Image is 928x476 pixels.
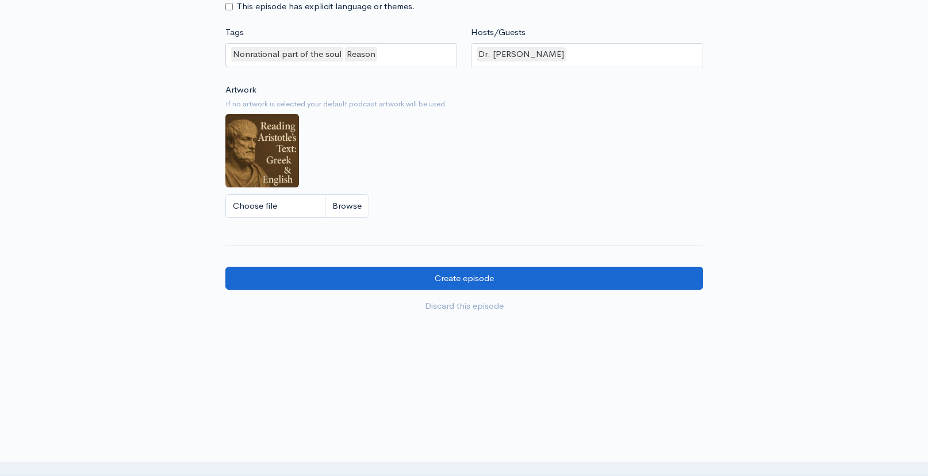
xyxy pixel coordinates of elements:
[225,83,256,97] label: Artwork
[225,267,703,290] input: Create episode
[225,26,244,39] label: Tags
[225,294,703,318] a: Discard this episode
[471,26,526,39] label: Hosts/Guests
[231,47,343,62] div: Nonrational part of the soul
[477,47,566,62] div: Dr. [PERSON_NAME]
[225,98,703,110] small: If no artwork is selected your default podcast artwork will be used
[345,47,377,62] div: Reason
